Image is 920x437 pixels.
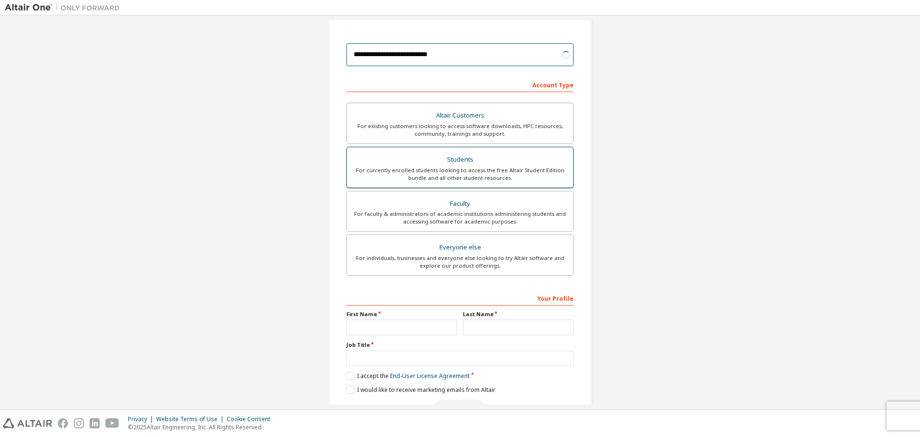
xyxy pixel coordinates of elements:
[353,166,567,182] div: For currently enrolled students looking to access the free Altair Student Edition bundle and all ...
[353,153,567,166] div: Students
[58,418,68,428] img: facebook.svg
[346,290,574,306] div: Your Profile
[128,415,156,423] div: Privacy
[353,241,567,254] div: Everyone else
[346,341,574,349] label: Job Title
[353,122,567,138] div: For existing customers looking to access software downloads, HPC resources, community, trainings ...
[3,418,52,428] img: altair_logo.svg
[346,310,457,318] label: First Name
[353,109,567,122] div: Altair Customers
[346,386,495,394] label: I would like to receive marketing emails from Altair
[90,418,100,428] img: linkedin.svg
[346,372,470,380] label: I accept the
[5,3,125,12] img: Altair One
[227,415,276,423] div: Cookie Consent
[128,423,276,431] p: © 2025 Altair Engineering, Inc. All Rights Reserved.
[74,418,84,428] img: instagram.svg
[463,310,574,318] label: Last Name
[346,400,574,414] div: Please wait while checking email ...
[353,197,567,211] div: Faculty
[390,372,470,380] a: End-User License Agreement
[353,210,567,225] div: For faculty & administrators of academic institutions administering students and accessing softwa...
[346,77,574,92] div: Account Type
[156,415,227,423] div: Website Terms of Use
[353,254,567,270] div: For individuals, businesses and everyone else looking to try Altair software and explore our prod...
[105,418,119,428] img: youtube.svg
